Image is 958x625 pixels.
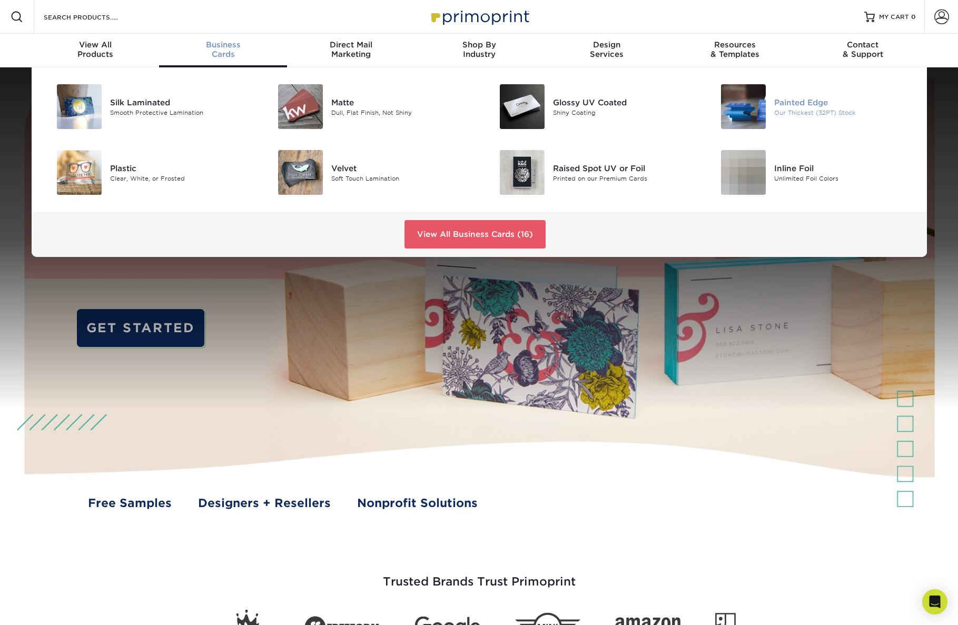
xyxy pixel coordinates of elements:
[487,80,693,133] a: Glossy UV Coated Business Cards Glossy UV Coated Shiny Coating
[57,84,102,129] img: Silk Laminated Business Cards
[500,150,545,195] img: Raised Spot UV or Foil Business Cards
[287,34,415,67] a: Direct MailMarketing
[159,34,287,67] a: BusinessCards
[671,40,799,59] div: & Templates
[415,34,543,67] a: Shop ByIndustry
[32,34,160,67] a: View AllProducts
[415,40,543,49] span: Shop By
[500,84,545,129] img: Glossy UV Coated Business Cards
[171,550,787,601] h3: Trusted Brands Trust Primoprint
[487,146,693,199] a: Raised Spot UV or Foil Business Cards Raised Spot UV or Foil Printed on our Premium Cards
[159,40,287,49] span: Business
[799,40,927,49] span: Contact
[44,146,250,199] a: Plastic Business Cards Plastic Clear, White, or Frosted
[110,162,250,174] div: Plastic
[43,11,145,23] input: SEARCH PRODUCTS.....
[357,494,478,512] a: Nonprofit Solutions
[159,40,287,59] div: Cards
[265,80,471,133] a: Matte Business Cards Matte Dull, Flat Finish, Not Shiny
[110,96,250,108] div: Silk Laminated
[799,34,927,67] a: Contact& Support
[553,96,693,108] div: Glossy UV Coated
[774,174,914,183] div: Unlimited Foil Colors
[278,150,323,195] img: Velvet Business Cards
[404,220,546,249] a: View All Business Cards (16)
[543,40,671,49] span: Design
[553,162,693,174] div: Raised Spot UV or Foil
[32,40,160,49] span: View All
[708,80,914,133] a: Painted Edge Business Cards Painted Edge Our Thickest (32PT) Stock
[774,108,914,117] div: Our Thickest (32PT) Stock
[922,589,947,614] div: Open Intercom Messenger
[331,96,471,108] div: Matte
[265,146,471,199] a: Velvet Business Cards Velvet Soft Touch Lamination
[110,174,250,183] div: Clear, White, or Frosted
[44,80,250,133] a: Silk Laminated Business Cards Silk Laminated Smooth Protective Lamination
[331,108,471,117] div: Dull, Flat Finish, Not Shiny
[198,494,331,512] a: Designers + Resellers
[708,146,914,199] a: Inline Foil Business Cards Inline Foil Unlimited Foil Colors
[774,162,914,174] div: Inline Foil
[671,34,799,67] a: Resources& Templates
[427,5,532,28] img: Primoprint
[543,40,671,59] div: Services
[799,40,927,59] div: & Support
[721,150,766,195] img: Inline Foil Business Cards
[911,13,916,21] span: 0
[879,13,909,22] span: MY CART
[415,40,543,59] div: Industry
[671,40,799,49] span: Resources
[287,40,415,59] div: Marketing
[88,494,172,512] a: Free Samples
[287,40,415,49] span: Direct Mail
[543,34,671,67] a: DesignServices
[721,84,766,129] img: Painted Edge Business Cards
[331,162,471,174] div: Velvet
[331,174,471,183] div: Soft Touch Lamination
[553,174,693,183] div: Printed on our Premium Cards
[278,84,323,129] img: Matte Business Cards
[110,108,250,117] div: Smooth Protective Lamination
[774,96,914,108] div: Painted Edge
[32,40,160,59] div: Products
[57,150,102,195] img: Plastic Business Cards
[553,108,693,117] div: Shiny Coating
